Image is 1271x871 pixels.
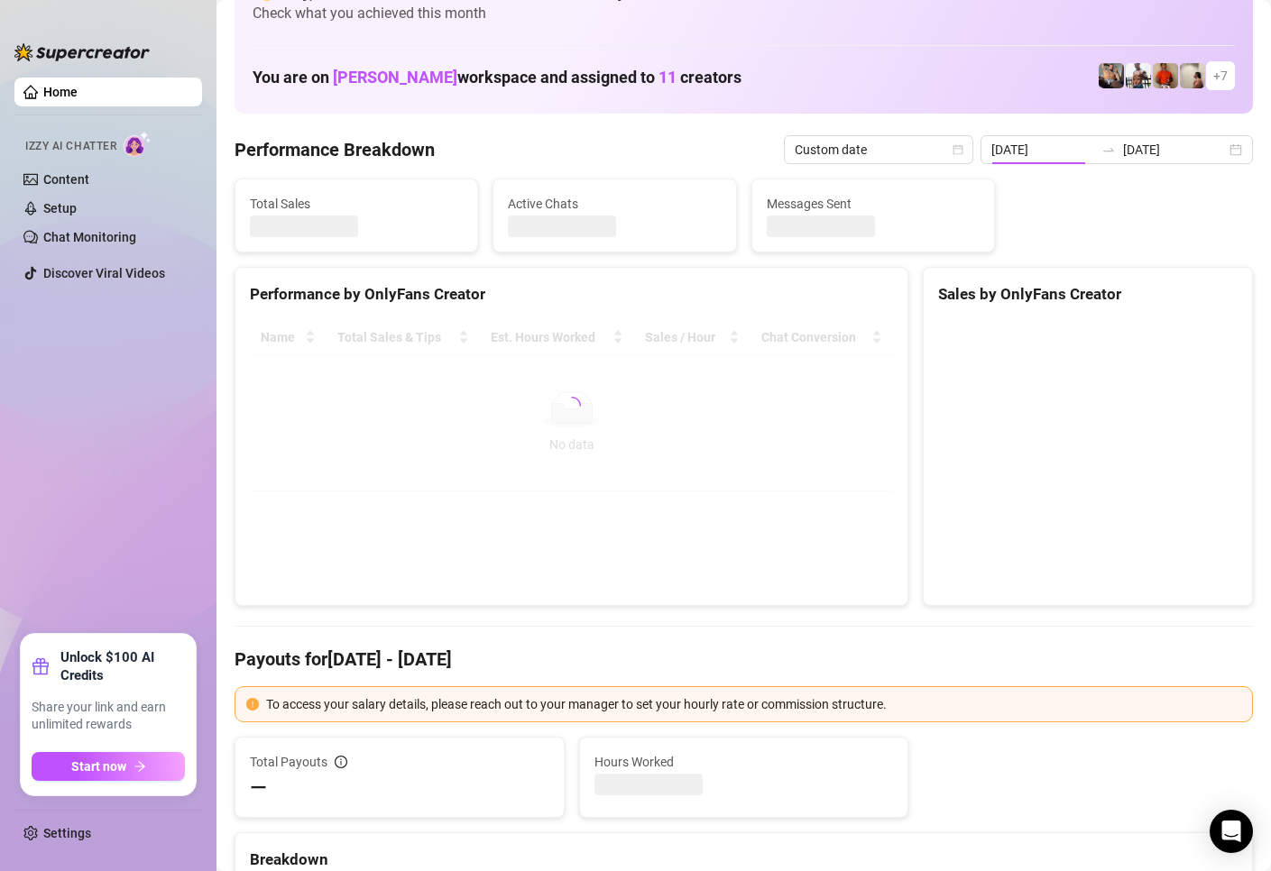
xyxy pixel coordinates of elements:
h4: Payouts for [DATE] - [DATE] [235,646,1253,672]
span: exclamation-circle [246,698,259,711]
h4: Performance Breakdown [235,137,435,162]
img: AI Chatter [124,131,152,157]
span: loading [563,397,581,415]
a: Setup [43,201,77,215]
a: Settings [43,826,91,840]
span: Custom date [795,136,962,163]
span: Izzy AI Chatter [25,138,116,155]
span: gift [32,657,50,675]
span: Hours Worked [594,752,894,772]
span: Total Sales [250,194,463,214]
a: Chat Monitoring [43,230,136,244]
h1: You are on workspace and assigned to creators [253,68,741,87]
img: Ralphy [1180,63,1205,88]
img: logo-BBDzfeDw.svg [14,43,150,61]
div: Performance by OnlyFans Creator [250,282,893,307]
span: Active Chats [508,194,721,214]
div: Sales by OnlyFans Creator [938,282,1238,307]
span: — [250,774,267,802]
span: Check what you achieved this month [253,4,1235,23]
span: [PERSON_NAME] [333,68,457,87]
span: Start now [71,759,126,774]
strong: Unlock $100 AI Credits [60,648,185,684]
span: arrow-right [134,760,146,773]
img: George [1099,63,1124,88]
input: End date [1123,140,1226,160]
img: Justin [1153,63,1178,88]
input: Start date [991,140,1094,160]
img: JUSTIN [1126,63,1151,88]
span: + 7 [1213,66,1228,86]
div: To access your salary details, please reach out to your manager to set your hourly rate or commis... [266,694,1241,714]
span: info-circle [335,756,347,768]
a: Content [43,172,89,187]
a: Discover Viral Videos [43,266,165,280]
div: Open Intercom Messenger [1210,810,1253,853]
span: calendar [953,144,963,155]
span: to [1101,142,1116,157]
span: 11 [659,68,677,87]
span: Messages Sent [767,194,980,214]
a: Home [43,85,78,99]
span: Total Payouts [250,752,327,772]
button: Start nowarrow-right [32,752,185,781]
span: swap-right [1101,142,1116,157]
span: Share your link and earn unlimited rewards [32,699,185,734]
